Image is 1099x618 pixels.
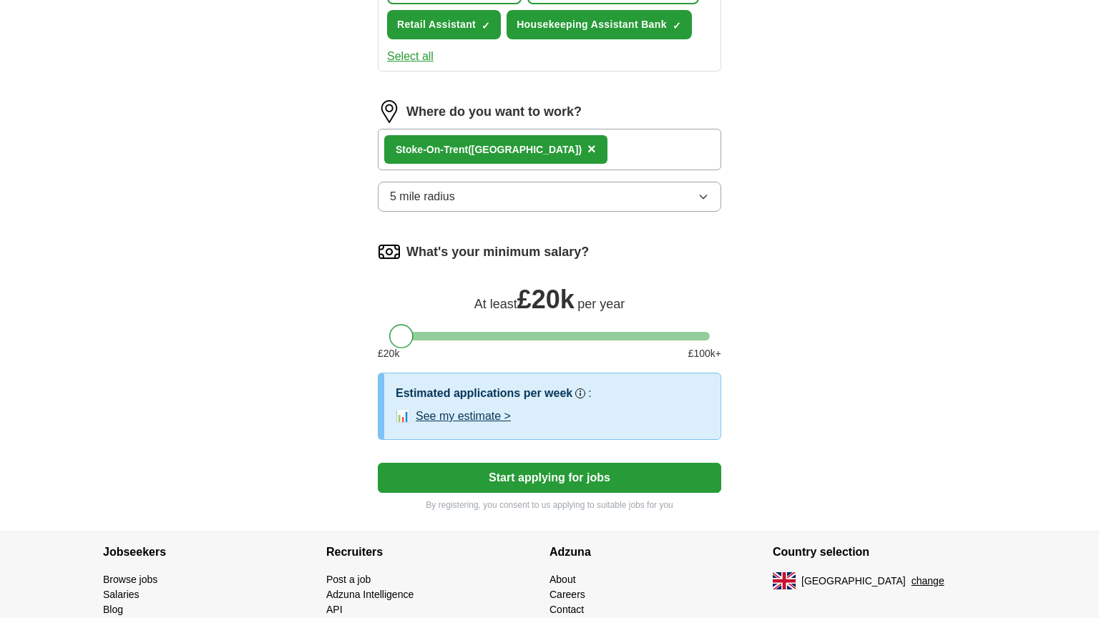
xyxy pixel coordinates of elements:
[326,604,343,615] a: API
[773,572,796,589] img: UK flag
[378,182,721,212] button: 5 mile radius
[912,574,944,589] button: change
[378,463,721,493] button: Start applying for jobs
[397,17,476,32] span: Retail Assistant
[396,385,572,402] h3: Estimated applications per week
[103,574,157,585] a: Browse jobs
[406,242,589,262] label: What's your minimum salary?
[549,574,576,585] a: About
[507,10,692,39] button: Housekeeping Assistant Bank✓
[549,589,585,600] a: Careers
[416,408,511,425] button: See my estimate >
[517,285,575,314] span: £ 20k
[773,532,996,572] h4: Country selection
[587,141,596,157] span: ×
[396,408,410,425] span: 📊
[577,297,625,311] span: per year
[378,499,721,511] p: By registering, you consent to us applying to suitable jobs for you
[378,100,401,123] img: location.png
[378,346,399,361] span: £ 20 k
[588,385,591,402] h3: :
[390,188,455,205] span: 5 mile radius
[801,574,906,589] span: [GEOGRAPHIC_DATA]
[673,20,681,31] span: ✓
[517,17,667,32] span: Housekeeping Assistant Bank
[468,144,582,155] span: ([GEOGRAPHIC_DATA])
[387,48,434,65] button: Select all
[396,144,417,155] strong: Stok
[549,604,584,615] a: Contact
[587,139,596,160] button: ×
[378,240,401,263] img: salary.png
[396,142,582,157] div: e-On-Trent
[387,10,501,39] button: Retail Assistant✓
[103,604,123,615] a: Blog
[103,589,140,600] a: Salaries
[474,297,517,311] span: At least
[326,589,414,600] a: Adzuna Intelligence
[406,102,582,122] label: Where do you want to work?
[326,574,371,585] a: Post a job
[482,20,490,31] span: ✓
